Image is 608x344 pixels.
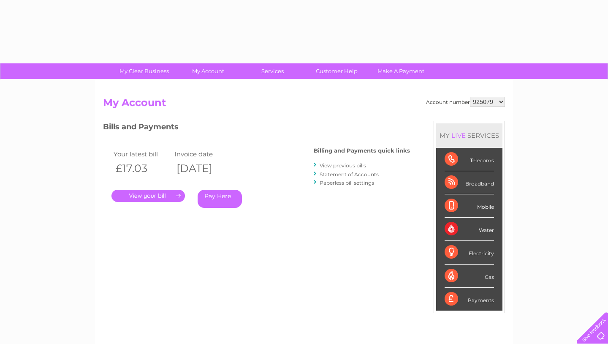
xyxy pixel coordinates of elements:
td: Your latest bill [111,148,172,160]
div: MY SERVICES [436,123,502,147]
a: Customer Help [302,63,372,79]
div: Electricity [445,241,494,264]
h4: Billing and Payments quick links [314,147,410,154]
td: Invoice date [172,148,233,160]
a: My Account [174,63,243,79]
div: Broadband [445,171,494,194]
div: Mobile [445,194,494,218]
a: Pay Here [198,190,242,208]
a: Paperless bill settings [320,180,374,186]
th: [DATE] [172,160,233,177]
div: Water [445,218,494,241]
h2: My Account [103,97,505,113]
h3: Bills and Payments [103,121,410,136]
a: Services [238,63,307,79]
div: Telecoms [445,148,494,171]
a: Statement of Accounts [320,171,379,177]
div: Account number [426,97,505,107]
div: LIVE [450,131,467,139]
a: . [111,190,185,202]
a: View previous bills [320,162,366,169]
a: My Clear Business [109,63,179,79]
div: Gas [445,265,494,288]
div: Payments [445,288,494,311]
th: £17.03 [111,160,172,177]
a: Make A Payment [366,63,436,79]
